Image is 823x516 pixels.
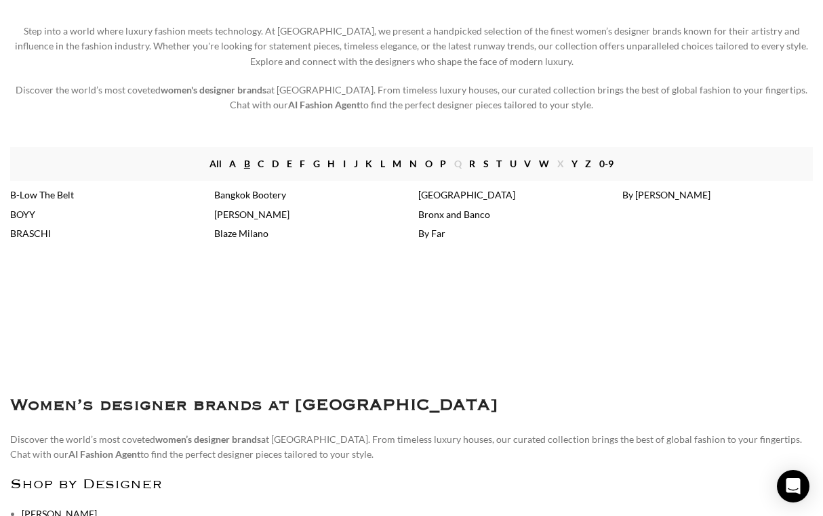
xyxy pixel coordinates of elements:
a: H [327,156,335,171]
a: BRASCHI [10,228,51,239]
a: W [539,156,549,171]
a: [GEOGRAPHIC_DATA] [418,189,515,200]
h1: Women’s designer brands at [GEOGRAPHIC_DATA] [10,392,813,418]
a: P [440,156,446,171]
a: K [365,156,372,171]
strong: women’s designer brands [155,433,261,445]
a: A [229,156,236,171]
a: D [272,156,279,171]
a: C [258,156,264,171]
strong: AI Fashion Agent [288,99,360,110]
a: E [287,156,292,171]
a: By Far [418,228,445,239]
a: N [409,156,417,171]
h2: Shop by Designer [10,476,813,493]
p: Discover the world’s most coveted at [GEOGRAPHIC_DATA]. From timeless luxury houses, our curated ... [10,432,813,463]
a: By [PERSON_NAME] [622,189,710,200]
a: Bangkok Bootery [214,189,286,200]
a: [PERSON_NAME] [214,209,289,220]
a: Y [571,156,578,171]
a: S [483,156,489,171]
a: BOYY [10,209,35,220]
a: J [354,156,358,171]
a: Z [585,156,591,171]
a: T [496,156,502,171]
a: O [425,156,433,171]
span: X [557,156,564,171]
a: F [300,156,305,171]
a: U [510,156,517,171]
a: Blaze Milano [214,228,268,239]
a: G [313,156,320,171]
strong: women's designer brands [161,84,266,95]
p: Step into a world where luxury fashion meets technology. At [GEOGRAPHIC_DATA], we present a handp... [10,24,813,69]
a: B [244,156,250,171]
p: Discover the world’s most coveted at [GEOGRAPHIC_DATA]. From timeless luxury houses, our curated ... [10,83,813,113]
a: B-Low The Belt [10,189,74,200]
a: All [209,156,222,171]
a: 0-9 [599,156,614,171]
a: R [469,156,475,171]
a: L [380,156,385,171]
a: M [393,156,401,171]
strong: AI Fashion Agent [68,448,140,460]
span: Q [454,156,462,171]
a: V [524,156,531,171]
a: Bronx and Banco [418,209,490,220]
a: I [343,156,346,171]
div: Open Intercom Messenger [777,470,809,502]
